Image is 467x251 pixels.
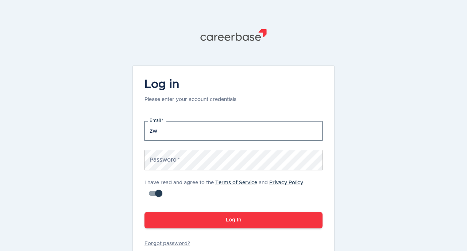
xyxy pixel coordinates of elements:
[144,212,323,228] button: Log In
[215,180,257,185] a: Terms of Service
[144,179,323,186] p: I have read and agree to the and
[269,180,303,185] a: Privacy Policy
[150,117,163,124] label: Email
[144,77,236,92] h4: Log in
[144,240,323,247] a: Forgot password?
[144,96,236,103] p: Please enter your account credentials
